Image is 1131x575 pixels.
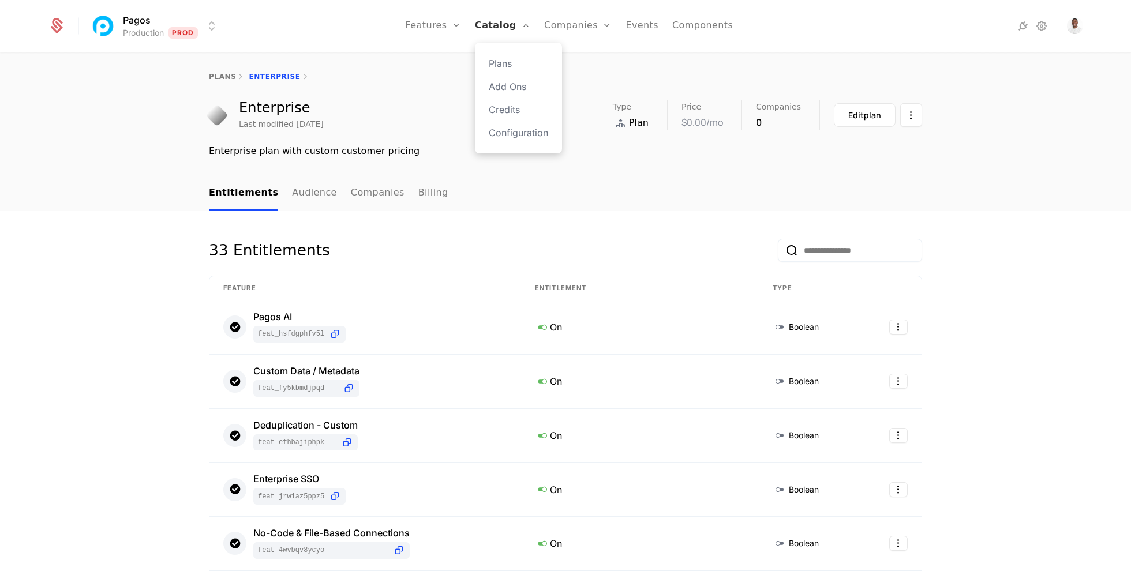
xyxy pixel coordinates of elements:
a: Credits [489,103,548,116]
div: Enterprise plan with custom customer pricing [209,144,922,158]
a: Entitlements [209,176,278,211]
div: Pagos AI [253,312,346,321]
a: Settings [1035,19,1048,33]
a: Companies [351,176,405,211]
span: Prod [168,27,198,39]
div: 33 Entitlements [209,239,330,262]
button: Editplan [834,103,896,127]
button: Select action [889,320,908,335]
th: Type [759,276,867,300]
div: On [535,428,745,443]
a: plans [209,73,236,81]
nav: Main [209,176,922,211]
div: Production [123,27,164,39]
img: LJ Durante [1067,18,1083,34]
a: Configuration [489,126,548,140]
span: feat_fY5kbMdjPQd [258,384,338,393]
th: Entitlement [521,276,759,300]
a: Add Ons [489,80,548,93]
div: 0 [756,115,801,129]
a: Billing [418,176,448,211]
a: Integrations [1016,19,1030,33]
a: Plans [489,57,548,70]
span: Boolean [789,430,819,441]
div: No-Code & File-Based Connections [253,528,410,538]
button: Select action [889,374,908,389]
span: Price [681,103,701,111]
span: Boolean [789,484,819,495]
span: feat_hSFDgphFv5L [258,329,324,339]
div: On [535,482,745,497]
div: On [535,536,745,551]
div: Last modified [DATE] [239,118,324,130]
div: Enterprise [239,101,324,115]
div: Deduplication - Custom [253,420,358,430]
span: Type [613,103,631,111]
button: Open user button [1067,18,1083,34]
span: Boolean [789,375,819,387]
div: Enterprise SSO [253,474,346,483]
button: Select action [900,103,922,127]
ul: Choose Sub Page [209,176,448,211]
div: Edit plan [848,110,881,121]
div: Custom Data / Metadata [253,366,359,375]
span: Plan [629,116,649,130]
span: feat_4WVBQV8yCyo [258,546,388,555]
span: Pagos [123,13,151,27]
button: Select action [889,482,908,497]
span: Boolean [789,321,819,333]
button: Select action [889,428,908,443]
div: On [535,320,745,335]
span: Boolean [789,538,819,549]
img: Pagos [89,12,117,40]
th: Feature [209,276,521,300]
span: feat_jRw1aZ5ppz5 [258,492,324,501]
div: On [535,374,745,389]
span: Companies [756,103,801,111]
div: $0.00 /mo [681,115,723,129]
button: Select environment [93,13,219,39]
a: Audience [292,176,337,211]
span: feat_efhbaJiPhpK [258,438,336,447]
button: Select action [889,536,908,551]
